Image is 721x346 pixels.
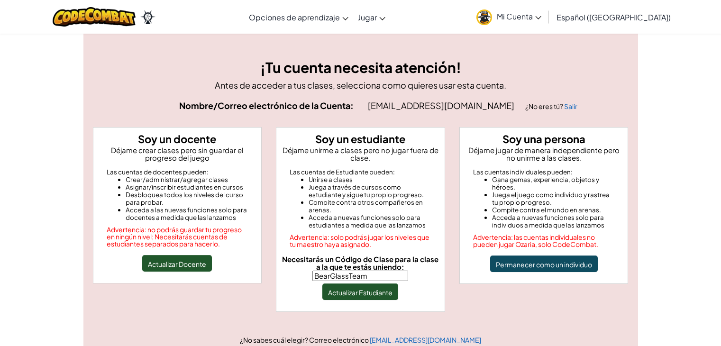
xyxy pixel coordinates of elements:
[309,175,353,183] font: Unirse a clases
[492,206,601,214] font: Compite contra el mundo en arenas.
[492,175,599,191] font: Gana gemas, experiencia, objetos y héroes.
[492,213,604,229] font: Acceda a nuevas funciones solo para individuos a medida que las lanzamos
[468,146,620,162] font: Déjame jugar de manera independiente pero no unirme a las clases.
[138,132,216,146] font: Soy un docente
[564,102,577,110] a: Salir
[126,175,228,183] font: Crear/administrar/agregar clases
[249,12,340,22] font: Opciones de aprendizaje
[312,271,408,281] input: Necesitarás un Código de Clase para la clase a la que te estás uniendo:
[290,168,395,176] font: Las cuentas de Estudiante pueden:
[472,2,546,32] a: Mi Cuenta
[473,233,598,248] font: Advertencia: las cuentas individuales no pueden jugar Ozaria, solo CodeCombat.
[142,255,212,272] button: Actualizar Docente
[260,58,461,76] font: ¡Tu cuenta necesita atención!
[309,183,424,199] font: Juega a través de cursos como estudiante y sigue tu propio progreso.
[322,283,398,300] button: Actualizar Estudiante
[315,132,405,146] font: Soy un estudiante
[490,255,598,272] button: Permanecer como un individuo
[215,80,506,91] font: Antes de acceder a tus clases, selecciona como quieres usar esta cuenta.
[309,198,423,214] font: Compite contra otros compañeros en arenas.
[140,10,155,24] img: Ozaria
[525,102,563,110] font: ¿No eres tú?
[476,9,492,25] img: avatar
[358,12,377,22] font: Jugar
[126,191,243,206] font: Desbloquea todos los niveles del curso para probar.
[370,336,481,344] a: [EMAIL_ADDRESS][DOMAIN_NAME]
[309,213,426,229] font: Acceda a nuevas funciones solo para estudiantes a medida que las lanzamos
[148,260,206,268] font: Actualizar Docente
[111,146,243,162] font: Déjame crear clases pero sin guardar el progreso del juego
[126,183,243,191] font: Asignar/inscribir estudiantes en cursos
[328,288,392,297] font: Actualizar Estudiante
[492,191,610,206] font: Juega el juego como individuo y rastrea tu propio progreso.
[473,168,573,176] font: Las cuentas individuales pueden:
[240,336,369,344] font: ¿No sabes cuál elegir? Correo electrónico
[290,233,429,248] font: Advertencia: solo podrás jugar los niveles que tu maestro haya asignado.
[368,100,514,111] font: [EMAIL_ADDRESS][DOMAIN_NAME]
[126,206,247,221] font: Acceda a las nuevas funciones solo para docentes a medida que las lanzamos
[282,255,438,271] font: Necesitarás un Código de Clase para la clase a la que te estás uniendo:
[107,168,209,176] font: Las cuentas de docentes pueden:
[552,4,675,30] a: Español ([GEOGRAPHIC_DATA])
[353,4,390,30] a: Jugar
[107,225,242,248] font: Advertencia: no podrás guardar tu progreso en ningún nivel; Necesitarás cuentas de estudiantes se...
[496,260,592,269] font: Permanecer como un individuo
[502,132,585,146] font: Soy una persona
[497,11,533,21] font: Mi Cuenta
[283,146,438,162] font: Déjame unirme a clases pero no jugar fuera de clase.
[557,12,671,22] font: Español ([GEOGRAPHIC_DATA])
[53,7,136,27] img: Logotipo de CodeCombat
[244,4,353,30] a: Opciones de aprendizaje
[179,100,354,111] font: Nombre/Correo electrónico de la Cuenta:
